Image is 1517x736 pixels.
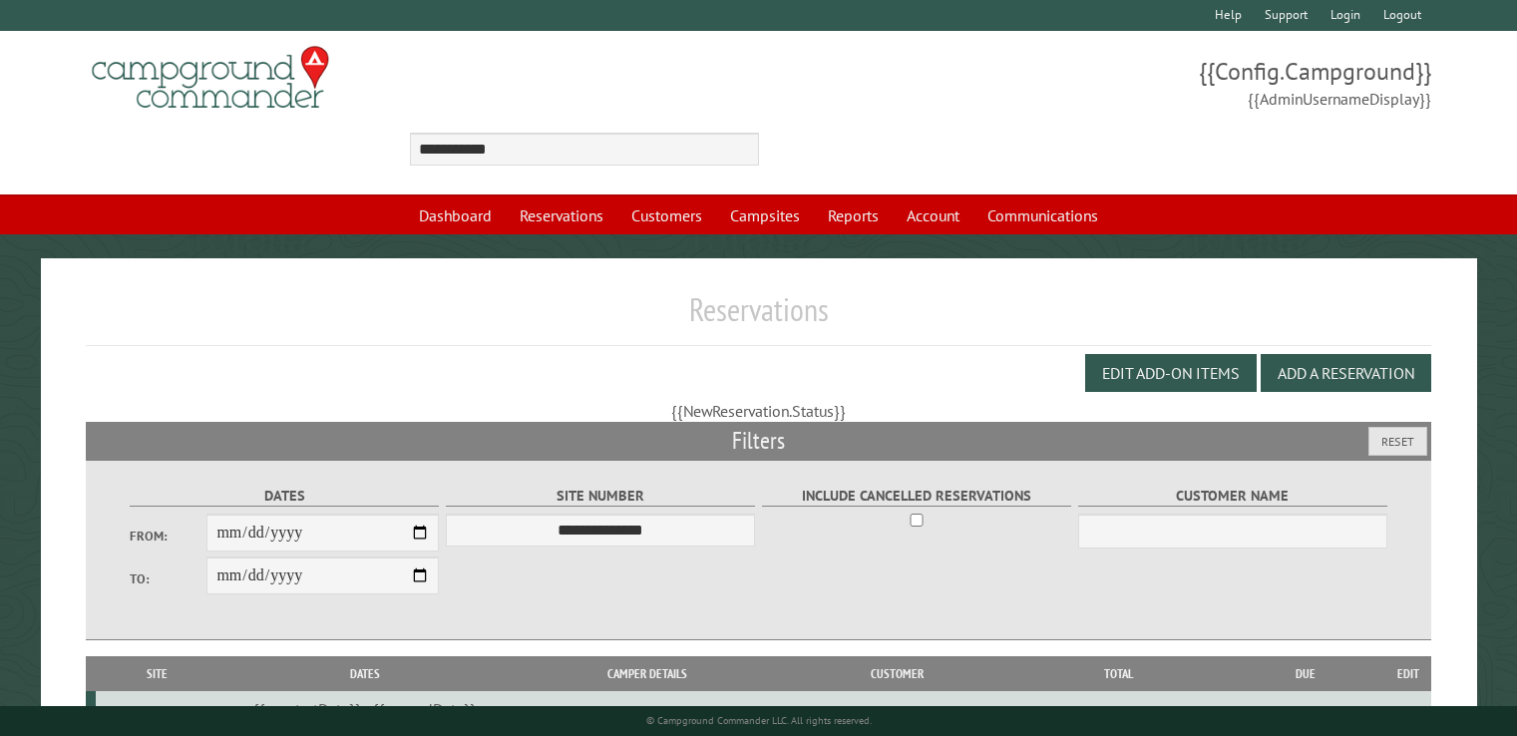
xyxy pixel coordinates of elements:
[1368,427,1427,456] button: Reset
[816,196,891,234] a: Reports
[96,656,217,691] th: Site
[130,527,207,546] label: From:
[619,196,714,234] a: Customers
[508,196,615,234] a: Reservations
[1226,656,1384,691] th: Due
[130,485,440,508] label: Dates
[762,485,1072,508] label: Include Cancelled Reservations
[1384,656,1430,691] th: Edit
[895,196,971,234] a: Account
[86,290,1431,345] h1: Reservations
[1085,354,1257,392] button: Edit Add-on Items
[86,39,335,117] img: Campground Commander
[718,196,812,234] a: Campsites
[759,55,1431,111] span: {{Config.Campground}} {{AdminUsernameDisplay}}
[975,196,1110,234] a: Communications
[512,656,783,691] th: Camper Details
[86,422,1431,460] h2: Filters
[130,569,207,588] label: To:
[1012,656,1226,691] th: Total
[86,400,1431,422] div: {{NewReservation.Status}}
[217,656,512,691] th: Dates
[446,485,756,508] label: Site Number
[407,196,504,234] a: Dashboard
[1261,354,1431,392] button: Add a Reservation
[1078,485,1388,508] label: Customer Name
[646,714,872,727] small: © Campground Commander LLC. All rights reserved.
[783,656,1012,691] th: Customer
[221,699,509,719] div: {{res.startDate}} - {{res.endDate}}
